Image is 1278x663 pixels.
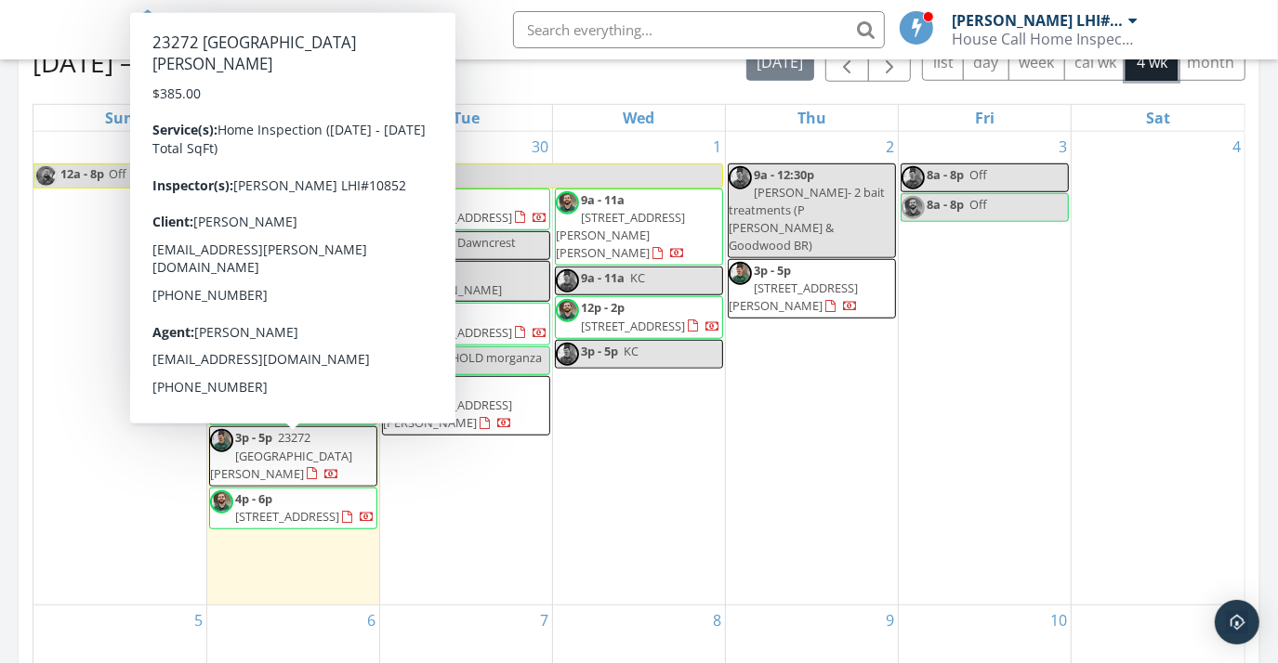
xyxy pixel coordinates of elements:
[794,105,830,131] a: Thursday
[235,429,272,446] span: 3p - 5p
[363,605,379,635] a: Go to October 6, 2025
[556,269,579,292] img: img_5569.jpg
[581,299,625,316] span: 12p - 2p
[971,105,998,131] a: Friday
[210,221,339,273] a: 9a - 11a [STREET_ADDRESS][PERSON_NAME]
[235,490,375,525] a: 4p - 6p [STREET_ADDRESS]
[33,132,206,605] td: Go to September 28, 2025
[235,405,329,422] span: [PERSON_NAME]
[619,105,658,131] a: Wednesday
[1142,105,1174,131] a: Saturday
[210,239,339,273] span: [STREET_ADDRESS][PERSON_NAME]
[746,45,814,81] button: [DATE]
[556,191,579,214] img: img_5568.jpg
[927,166,964,183] span: 8a - 8p
[408,264,452,280] span: 12p - 1p
[235,281,375,316] a: 12p - 2p [STREET_ADDRESS]
[383,349,406,372] img: img_5568.jpg
[624,343,639,359] span: KC
[182,132,206,162] a: Go to September 28, 2025
[235,191,272,208] span: 8a - 8p
[729,262,858,314] a: 3p - 5p [STREET_ADDRESS][PERSON_NAME]
[451,349,542,366] span: HOLD morganza
[101,105,138,131] a: Sunday
[34,164,58,188] img: img_5571.jpg
[379,132,552,605] td: Go to September 30, 2025
[408,191,452,208] span: 9a - 11a
[953,11,1125,30] div: [PERSON_NAME] LHI#10852
[729,279,858,314] span: [STREET_ADDRESS][PERSON_NAME]
[210,429,352,481] span: 23272 [GEOGRAPHIC_DATA][PERSON_NAME]
[555,296,723,338] a: 12p - 2p [STREET_ADDRESS]
[754,262,791,279] span: 3p - 5p
[209,426,377,487] a: 3p - 5p 23272 [GEOGRAPHIC_DATA][PERSON_NAME]
[210,429,352,481] a: 3p - 5p 23272 [GEOGRAPHIC_DATA][PERSON_NAME]
[556,343,579,366] img: img_5569.jpg
[882,605,898,635] a: Go to October 9, 2025
[922,45,964,81] button: list
[709,605,725,635] a: Go to October 8, 2025
[408,191,547,226] a: 9a - 11a [STREET_ADDRESS]
[59,164,105,188] span: 12a - 8p
[1055,132,1071,162] a: Go to October 3, 2025
[278,191,317,208] span: Off BM
[726,132,899,605] td: Go to October 2, 2025
[528,132,552,162] a: Go to September 30, 2025
[235,343,339,377] span: [STREET_ADDRESS][PERSON_NAME]
[902,196,925,219] img: img_5568.jpg
[109,165,144,182] span: Off pp
[210,429,233,452] img: img_5569.jpg
[209,487,377,529] a: 4p - 6p [STREET_ADDRESS]
[209,218,377,279] a: 9a - 11a [STREET_ADDRESS][PERSON_NAME]
[581,269,625,286] span: 9a - 11a
[210,490,233,513] img: img_5568.jpg
[1215,600,1259,644] div: Open Intercom Messenger
[209,279,377,320] a: 12p - 2p [STREET_ADDRESS]
[383,234,406,257] img: img_5569.jpg
[191,605,206,635] a: Go to October 5, 2025
[408,349,445,366] span: 1p - 3p
[457,234,516,251] span: Dawncrest
[210,387,233,410] img: img_5568.jpg
[382,376,550,436] a: 3p - 5p [STREET_ADDRESS][PERSON_NAME]
[272,105,313,131] a: Monday
[210,325,233,348] img: img_5569.jpg
[383,379,406,402] img: img_5569.jpg
[408,234,452,251] span: 9a - 11a
[969,196,987,213] span: Off
[1008,45,1065,81] button: week
[729,184,885,254] span: [PERSON_NAME]- 2 bait treatments (P [PERSON_NAME] & Goodwood BR)
[408,209,512,226] span: [STREET_ADDRESS]
[868,44,912,82] button: Next
[209,322,377,383] a: 12p - 2p [STREET_ADDRESS][PERSON_NAME]
[355,132,379,162] a: Go to September 29, 2025
[382,188,550,230] a: 9a - 11a [STREET_ADDRESS]
[383,396,512,431] span: [STREET_ADDRESS][PERSON_NAME]
[899,132,1072,605] td: Go to October 3, 2025
[1126,45,1178,81] button: 4 wk
[408,379,445,396] span: 3p - 5p
[1072,132,1245,605] td: Go to October 4, 2025
[728,259,896,319] a: 3p - 5p [STREET_ADDRESS][PERSON_NAME]
[555,188,723,266] a: 9a - 11a [STREET_ADDRESS][PERSON_NAME][PERSON_NAME]
[235,325,364,377] a: 12p - 2p [STREET_ADDRESS][PERSON_NAME]
[1229,132,1245,162] a: Go to October 4, 2025
[953,30,1139,48] div: House Call Home Inspection
[128,9,169,50] img: The Best Home Inspection Software - Spectora
[235,508,339,525] span: [STREET_ADDRESS]
[1064,45,1127,81] button: cal wk
[449,105,483,131] a: Tuesday
[408,324,512,341] span: [STREET_ADDRESS]
[581,191,625,208] span: 9a - 11a
[382,303,550,344] a: 1p - 3p [STREET_ADDRESS]
[513,11,885,48] input: Search everything...
[235,281,279,298] span: 12p - 2p
[235,299,339,316] span: [STREET_ADDRESS]
[552,132,725,605] td: Go to October 1, 2025
[383,191,406,214] img: img_5568.jpg
[210,281,233,305] img: img_5569.jpg
[729,262,752,285] img: img_5569.jpg
[536,605,552,635] a: Go to October 7, 2025
[1177,45,1245,81] button: month
[556,191,685,262] a: 9a - 11a [STREET_ADDRESS][PERSON_NAME][PERSON_NAME]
